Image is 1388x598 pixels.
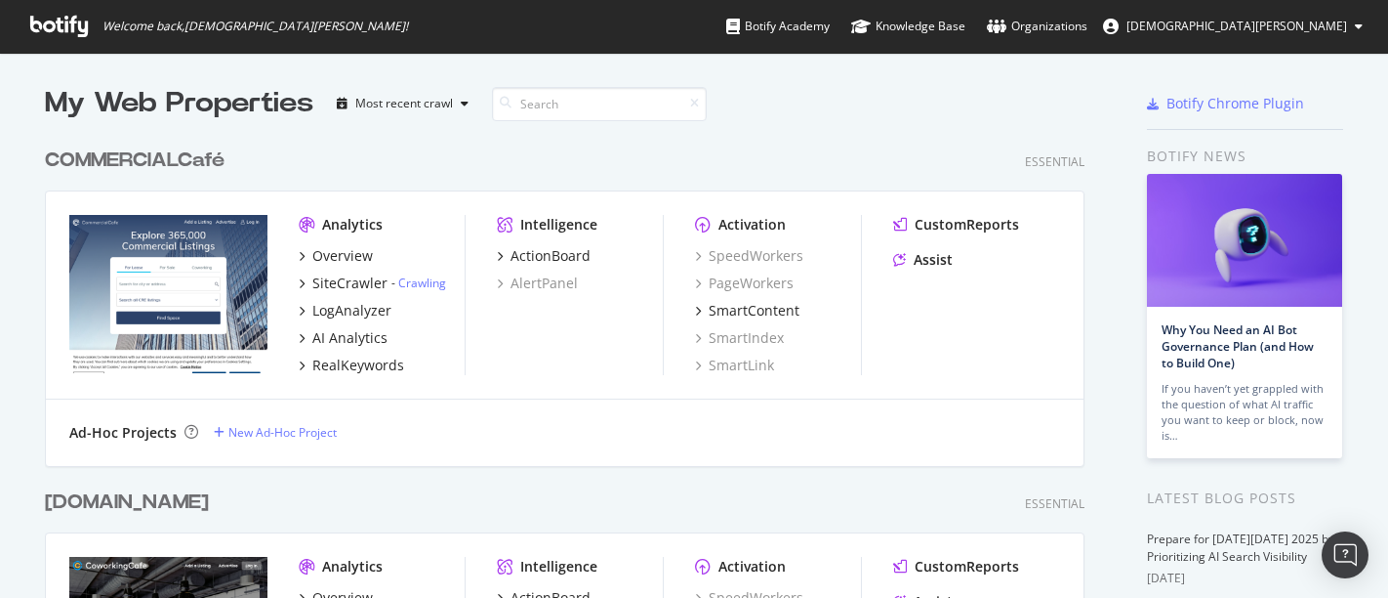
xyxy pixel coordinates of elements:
[299,274,446,293] a: SiteCrawler- Crawling
[1166,94,1304,113] div: Botify Chrome Plugin
[398,275,446,291] a: Crawling
[1147,94,1304,113] a: Botify Chrome Plugin
[312,274,388,293] div: SiteCrawler
[497,274,578,293] a: AlertPanel
[299,301,391,320] a: LogAnalyzer
[1087,11,1378,42] button: [DEMOGRAPHIC_DATA][PERSON_NAME]
[718,215,786,235] div: Activation
[492,87,707,121] input: Search
[1147,488,1343,509] div: Latest Blog Posts
[695,301,799,320] a: SmartContent
[312,356,404,375] div: RealKeywords
[1147,570,1343,587] div: [DATE]
[893,250,953,270] a: Assist
[322,557,383,577] div: Analytics
[69,423,177,443] div: Ad-Hoc Projects
[893,557,1019,577] a: CustomReports
[915,557,1019,577] div: CustomReports
[914,250,953,270] div: Assist
[1322,532,1368,578] div: Open Intercom Messenger
[312,246,373,266] div: Overview
[709,301,799,320] div: SmartContent
[1126,18,1347,34] span: Cristian Vasadi
[45,489,217,517] a: [DOMAIN_NAME]
[45,84,313,123] div: My Web Properties
[312,328,388,348] div: AI Analytics
[1162,381,1327,444] div: If you haven’t yet grappled with the question of what AI traffic you want to keep or block, now is…
[851,17,965,36] div: Knowledge Base
[355,98,453,109] div: Most recent crawl
[695,274,794,293] a: PageWorkers
[102,19,408,34] span: Welcome back, [DEMOGRAPHIC_DATA][PERSON_NAME] !
[45,147,232,175] a: COMMERCIALCafé
[1147,174,1342,307] img: Why You Need an AI Bot Governance Plan (and How to Build One)
[228,424,337,441] div: New Ad-Hoc Project
[1147,531,1334,565] a: Prepare for [DATE][DATE] 2025 by Prioritizing AI Search Visibility
[1147,146,1343,167] div: Botify news
[299,356,404,375] a: RealKeywords
[322,215,383,235] div: Analytics
[915,215,1019,235] div: CustomReports
[718,557,786,577] div: Activation
[520,557,597,577] div: Intelligence
[510,246,591,266] div: ActionBoard
[312,301,391,320] div: LogAnalyzer
[520,215,597,235] div: Intelligence
[695,246,803,266] a: SpeedWorkers
[893,215,1019,235] a: CustomReports
[299,328,388,348] a: AI Analytics
[987,17,1087,36] div: Organizations
[329,88,476,119] button: Most recent crawl
[1162,321,1314,371] a: Why You Need an AI Bot Governance Plan (and How to Build One)
[1025,153,1084,170] div: Essential
[45,489,209,517] div: [DOMAIN_NAME]
[726,17,830,36] div: Botify Academy
[45,147,225,175] div: COMMERCIALCafé
[1025,495,1084,512] div: Essential
[497,246,591,266] a: ActionBoard
[391,275,446,291] div: -
[299,246,373,266] a: Overview
[69,215,267,373] img: commercialsearch.com
[695,356,774,375] a: SmartLink
[695,328,784,348] a: SmartIndex
[214,424,337,441] a: New Ad-Hoc Project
